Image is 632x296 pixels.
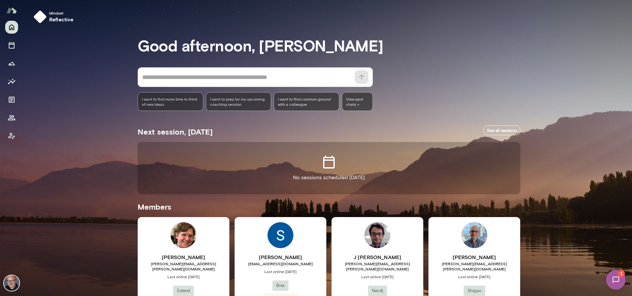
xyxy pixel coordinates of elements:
h5: Members [138,202,520,212]
span: I want to prep for my upcoming coaching session [210,96,267,107]
span: [PERSON_NAME][EMAIL_ADDRESS][PERSON_NAME][DOMAIN_NAME] [428,261,520,271]
span: [EMAIL_ADDRESS][DOMAIN_NAME] [235,261,326,266]
img: J Barrasa [364,222,390,248]
img: Sumit Mallick [268,222,293,248]
span: Mindset [49,10,74,16]
span: [PERSON_NAME][EMAIL_ADDRESS][PERSON_NAME][DOMAIN_NAME] [138,261,229,271]
h6: J [PERSON_NAME] [332,253,423,261]
img: Neil Patel [461,222,487,248]
span: Last online [DATE] [428,274,520,279]
h6: [PERSON_NAME] [235,253,326,261]
span: Neo4j [368,288,387,294]
span: Brex [272,282,289,289]
button: Documents [5,93,18,106]
span: I want to find more time to think of new ideas [142,96,199,107]
span: I want to find common ground with a colleague [278,96,335,107]
h3: Good afternoon, [PERSON_NAME] [138,36,520,54]
button: Members [5,111,18,124]
div: I want to find common ground with a colleague [274,92,339,111]
button: Home [5,21,18,34]
div: I want to find more time to think of new ideas [138,92,203,111]
span: Extend [173,288,194,294]
h6: [PERSON_NAME] [138,253,229,261]
button: Growth Plan [5,57,18,70]
span: [PERSON_NAME][EMAIL_ADDRESS][PERSON_NAME][DOMAIN_NAME] [332,261,423,271]
h6: reflective [49,16,74,23]
img: Nick Gould [4,275,19,291]
span: View past chats -> [342,92,373,111]
button: Client app [5,129,18,142]
span: Last online [DATE] [138,274,229,279]
button: Insights [5,75,18,88]
img: Jonathan Sims [171,222,196,248]
button: Mindsetreflective [31,8,79,26]
p: No sessions scheduled [DATE] [293,174,365,181]
span: Shippo [464,288,485,294]
a: See all sessions [484,126,520,136]
img: mindset [34,10,47,23]
span: Last online [DATE] [235,269,326,274]
button: Sessions [5,39,18,52]
h6: [PERSON_NAME] [428,253,520,261]
h5: Next session, [DATE] [138,126,213,137]
span: Last online [DATE] [332,274,423,279]
div: I want to prep for my upcoming coaching session [206,92,271,111]
img: Mento [6,4,17,16]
